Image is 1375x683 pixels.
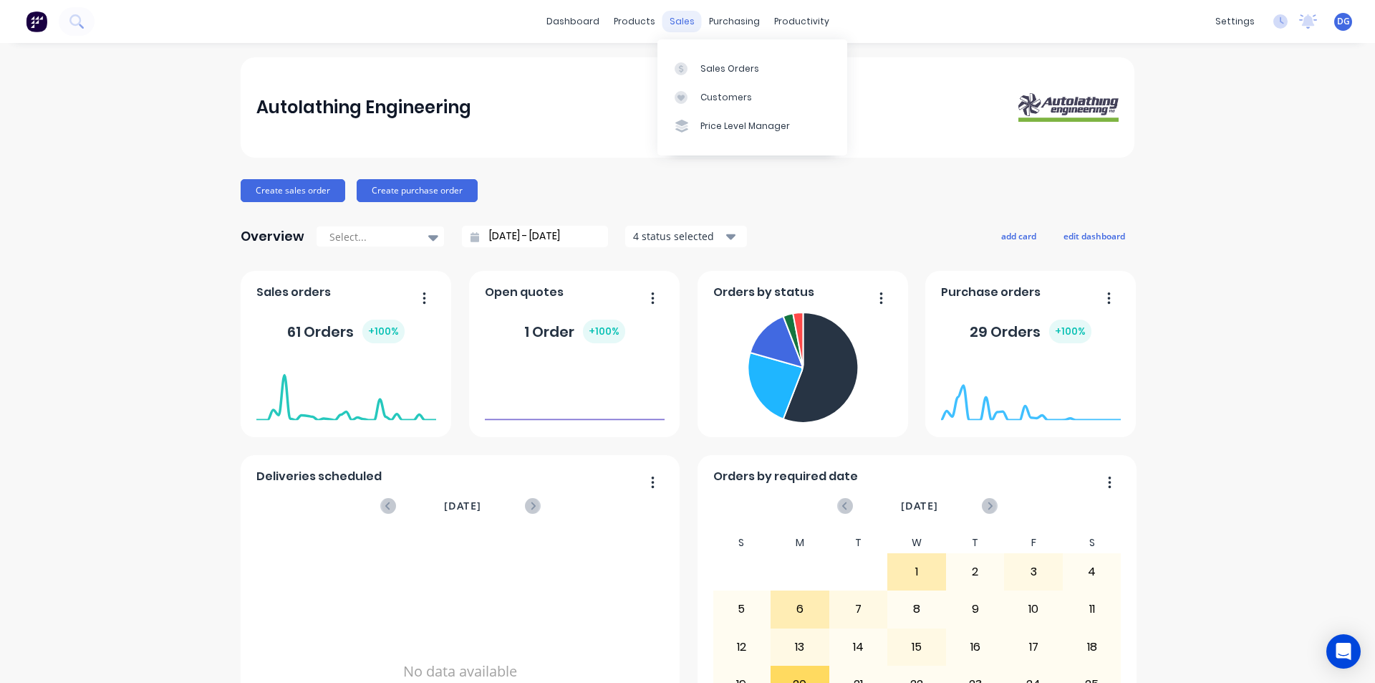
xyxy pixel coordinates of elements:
div: 18 [1063,629,1121,665]
div: 2 [947,554,1004,590]
div: 4 [1063,554,1121,590]
div: Overview [241,222,304,251]
div: productivity [767,11,836,32]
div: 1 Order [524,320,625,343]
div: 14 [830,629,887,665]
div: M [771,532,829,553]
div: 11 [1063,591,1121,627]
span: Orders by required date [713,468,858,485]
div: F [1004,532,1063,553]
div: 15 [888,629,945,665]
div: Open Intercom Messenger [1326,634,1361,669]
div: 7 [830,591,887,627]
span: [DATE] [901,498,938,514]
div: 5 [713,591,771,627]
div: Price Level Manager [700,120,790,133]
img: Autolathing Engineering [1018,93,1119,123]
div: 13 [771,629,829,665]
div: Customers [700,91,752,104]
button: add card [992,226,1046,245]
div: 1 [888,554,945,590]
a: Customers [657,83,847,112]
span: DG [1337,15,1350,28]
div: 17 [1005,629,1062,665]
span: Open quotes [485,284,564,301]
button: Create purchase order [357,179,478,202]
div: W [887,532,946,553]
div: 9 [947,591,1004,627]
div: settings [1208,11,1262,32]
div: 10 [1005,591,1062,627]
button: edit dashboard [1054,226,1134,245]
div: S [713,532,771,553]
div: Sales Orders [700,62,759,75]
div: sales [662,11,702,32]
span: Orders by status [713,284,814,301]
div: 16 [947,629,1004,665]
span: [DATE] [444,498,481,514]
button: Create sales order [241,179,345,202]
a: Sales Orders [657,54,847,82]
div: products [607,11,662,32]
a: Price Level Manager [657,112,847,140]
div: T [946,532,1005,553]
div: 61 Orders [287,320,405,343]
a: dashboard [539,11,607,32]
div: + 100 % [1049,320,1091,343]
div: T [829,532,888,553]
span: Sales orders [256,284,331,301]
img: Factory [26,11,47,32]
div: 29 Orders [970,320,1091,343]
span: Purchase orders [941,284,1041,301]
div: 8 [888,591,945,627]
div: 4 status selected [633,229,723,244]
div: 12 [713,629,771,665]
div: + 100 % [362,320,405,343]
div: S [1063,532,1121,553]
button: 4 status selected [625,226,747,247]
div: + 100 % [583,320,625,343]
div: Autolathing Engineering [256,93,471,122]
div: 6 [771,591,829,627]
div: 3 [1005,554,1062,590]
div: purchasing [702,11,767,32]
